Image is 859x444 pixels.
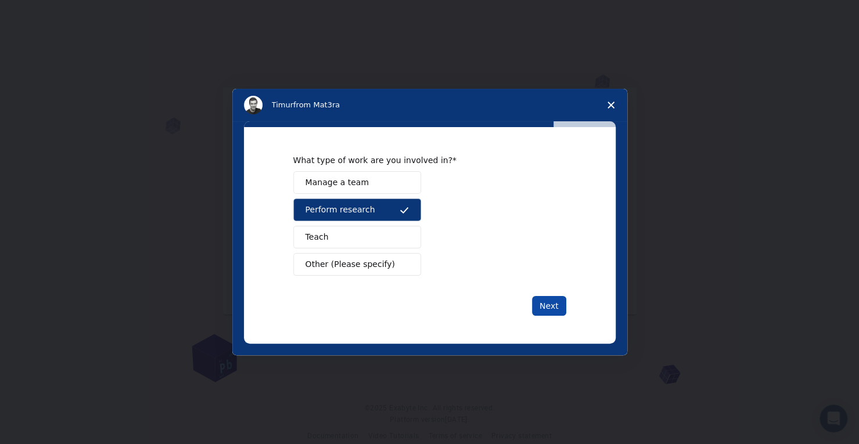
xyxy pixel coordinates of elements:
button: Perform research [293,198,421,221]
span: Manage a team [305,176,369,189]
img: Profile image for Timur [244,96,263,114]
span: Teach [305,231,329,243]
button: Next [532,296,566,316]
button: Manage a team [293,171,421,194]
button: Teach [293,226,421,248]
span: Timur [272,100,293,109]
span: Support [23,8,65,19]
button: Other (Please specify) [293,253,421,276]
span: Perform research [305,204,375,216]
span: Close survey [595,89,627,121]
div: What type of work are you involved in? [293,155,549,165]
span: Other (Please specify) [305,258,395,270]
span: from Mat3ra [293,100,340,109]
